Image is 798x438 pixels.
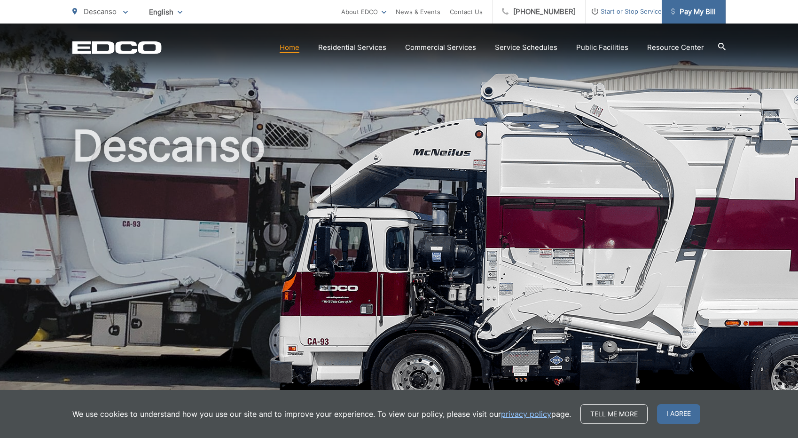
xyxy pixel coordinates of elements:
[280,42,299,53] a: Home
[657,404,700,424] span: I agree
[580,404,648,424] a: Tell me more
[576,42,628,53] a: Public Facilities
[495,42,557,53] a: Service Schedules
[341,6,386,17] a: About EDCO
[501,408,551,420] a: privacy policy
[396,6,440,17] a: News & Events
[142,4,189,20] span: English
[72,41,162,54] a: EDCD logo. Return to the homepage.
[450,6,483,17] a: Contact Us
[318,42,386,53] a: Residential Services
[72,122,726,420] h1: Descanso
[405,42,476,53] a: Commercial Services
[671,6,716,17] span: Pay My Bill
[84,7,117,16] span: Descanso
[647,42,704,53] a: Resource Center
[72,408,571,420] p: We use cookies to understand how you use our site and to improve your experience. To view our pol...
